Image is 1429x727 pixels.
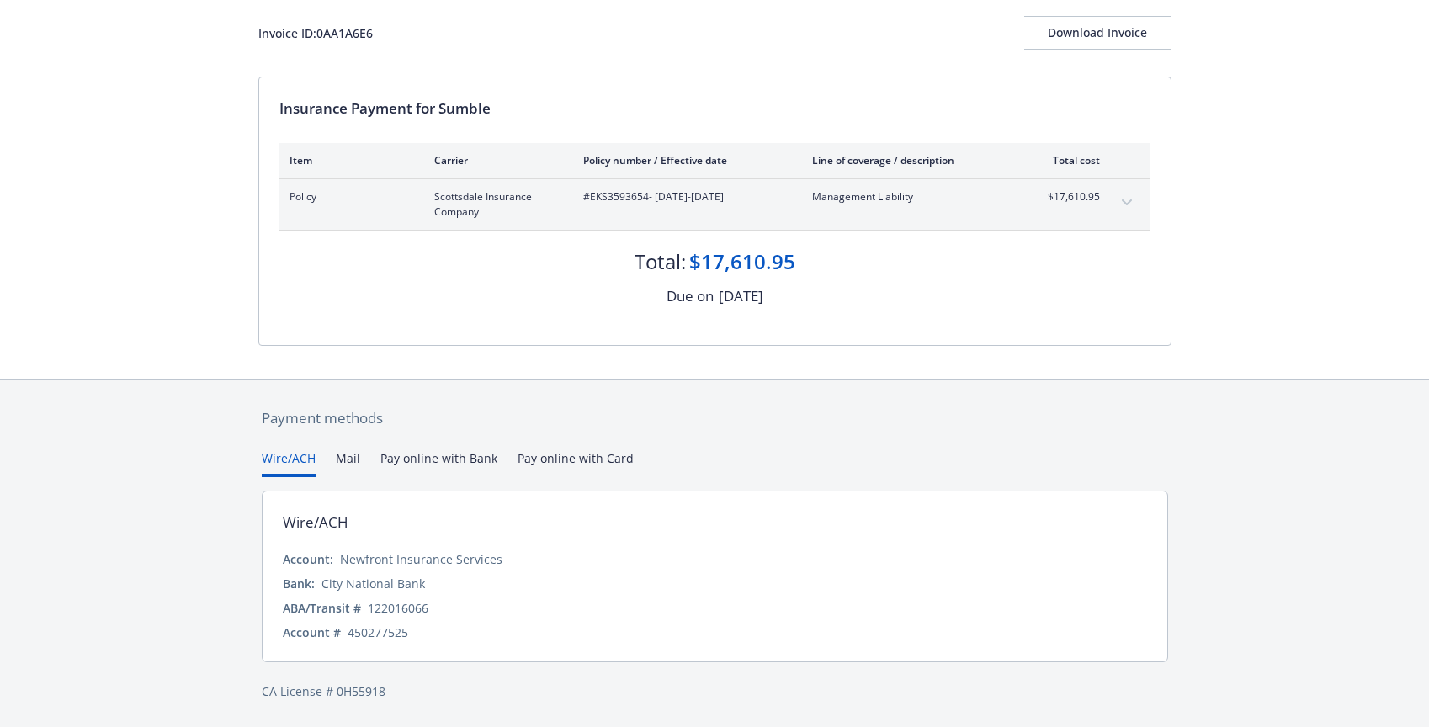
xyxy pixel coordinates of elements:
[1024,16,1171,50] button: Download Invoice
[434,153,556,167] div: Carrier
[290,189,407,204] span: Policy
[812,153,1010,167] div: Line of coverage / description
[719,285,763,307] div: [DATE]
[434,189,556,220] span: Scottsdale Insurance Company
[368,599,428,617] div: 122016066
[262,449,316,477] button: Wire/ACH
[262,682,1168,700] div: CA License # 0H55918
[1024,17,1171,49] div: Download Invoice
[279,179,1150,230] div: PolicyScottsdale Insurance Company#EKS3593654- [DATE]-[DATE]Management Liability$17,610.95expand ...
[812,189,1010,204] span: Management Liability
[518,449,634,477] button: Pay online with Card
[283,550,333,568] div: Account:
[290,153,407,167] div: Item
[1037,153,1100,167] div: Total cost
[689,247,795,276] div: $17,610.95
[380,449,497,477] button: Pay online with Bank
[348,624,408,641] div: 450277525
[583,189,785,204] span: #EKS3593654 - [DATE]-[DATE]
[321,575,425,592] div: City National Bank
[283,512,348,533] div: Wire/ACH
[635,247,686,276] div: Total:
[1113,189,1140,216] button: expand content
[258,24,373,42] div: Invoice ID: 0AA1A6E6
[340,550,502,568] div: Newfront Insurance Services
[262,407,1168,429] div: Payment methods
[1037,189,1100,204] span: $17,610.95
[667,285,714,307] div: Due on
[283,624,341,641] div: Account #
[283,599,361,617] div: ABA/Transit #
[583,153,785,167] div: Policy number / Effective date
[283,575,315,592] div: Bank:
[336,449,360,477] button: Mail
[279,98,1150,119] div: Insurance Payment for Sumble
